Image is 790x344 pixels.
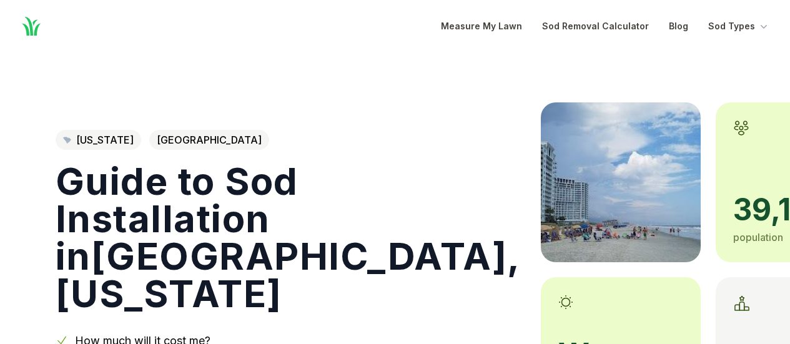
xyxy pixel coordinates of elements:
[541,102,701,262] img: A picture of Myrtle Beach
[708,19,770,34] button: Sod Types
[63,137,71,143] img: South Carolina state outline
[56,130,141,150] a: [US_STATE]
[56,162,521,312] h1: Guide to Sod Installation in [GEOGRAPHIC_DATA] , [US_STATE]
[669,19,688,34] a: Blog
[149,130,269,150] span: [GEOGRAPHIC_DATA]
[733,231,783,243] span: population
[441,19,522,34] a: Measure My Lawn
[542,19,649,34] a: Sod Removal Calculator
